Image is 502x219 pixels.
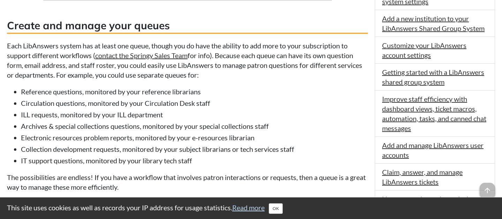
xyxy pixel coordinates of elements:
a: Improve staff efficiency with dashboard views, ticket macros, automation, tasks, and canned chat ... [382,95,486,132]
li: Collection development requests, monitored by your subject librarians or tech services staff [21,144,368,154]
a: Customize your LibAnswers account settings [382,41,466,59]
button: Close [269,203,283,214]
a: arrow_upward [480,183,495,192]
li: IT support questions, monitored by your library tech staff [21,156,368,165]
p: Each LibAnswers system has at least one queue, though you do have the ability to add more to your... [7,41,368,80]
li: Electronic resources problem reports, monitored by your e-resources librarian [21,133,368,142]
a: Read more [232,203,265,212]
a: Getting started with a LibAnswers shared group system [382,68,484,86]
li: ILL requests, monitored by your ILL department [21,110,368,119]
li: Circulation questions, monitored by your Circulation Desk staff [21,98,368,108]
a: Add a new institution to your LibAnswers Shared Group System [382,14,485,32]
a: Add and manage LibAnswers user accounts [382,141,484,159]
span: arrow_upward [480,183,495,198]
a: contact the Springy Sales Team [95,51,188,60]
li: Reference questions, monitored by your reference librarians [21,87,368,96]
h3: Create and manage your queues [7,18,368,34]
li: Archives & special collections questions, monitored by your special collections staff [21,121,368,131]
a: Claim, answer, and manage LibAnswers tickets [382,168,463,186]
p: The possibilities are endless! If you have a workflow that involves patron interactions or reques... [7,172,368,192]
